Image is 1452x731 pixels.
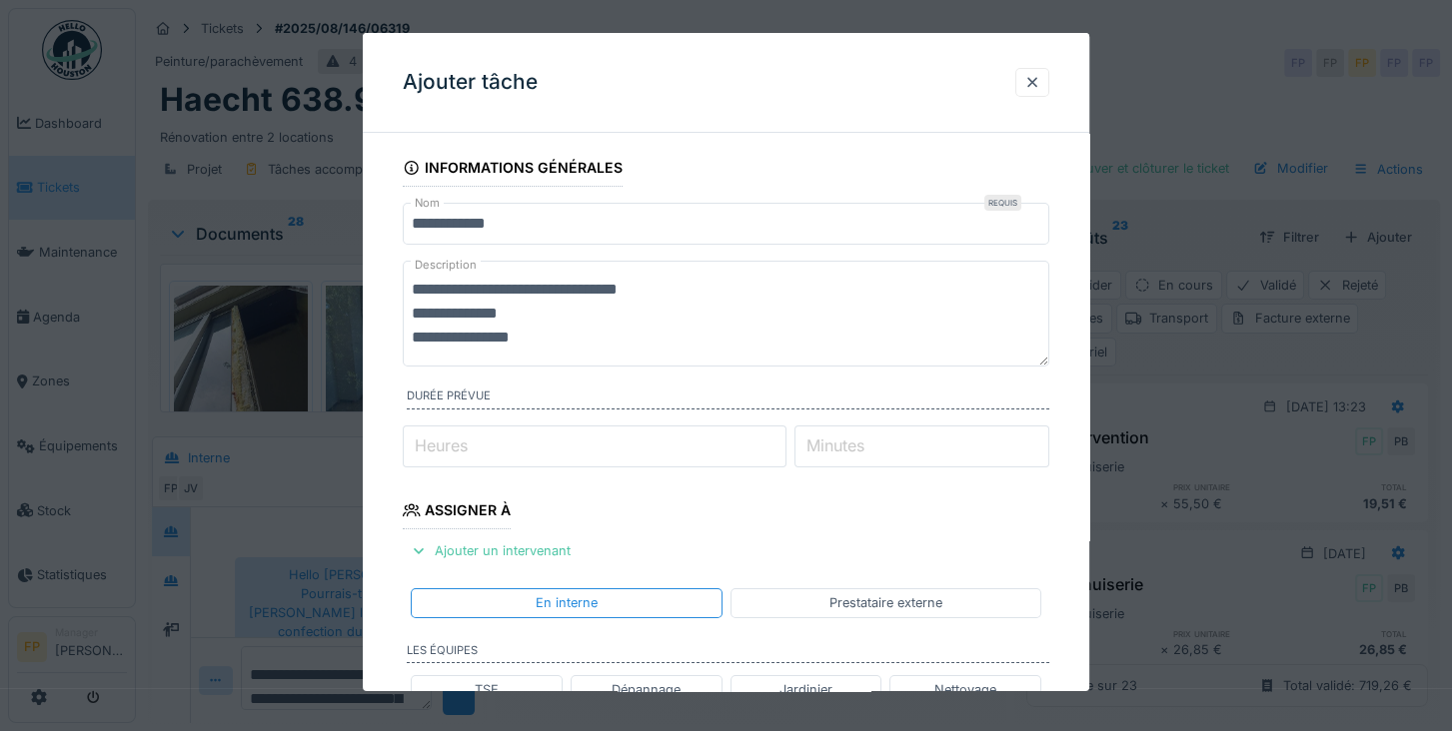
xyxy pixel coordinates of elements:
div: Ajouter un intervenant [403,537,579,564]
div: Dépannage [612,680,681,699]
h3: Ajouter tâche [403,70,538,95]
label: Nom [411,195,444,212]
div: Informations générales [403,153,623,187]
div: Assigner à [403,495,511,529]
label: Description [411,253,481,278]
label: Durée prévue [407,387,1049,409]
label: Les équipes [407,642,1049,664]
div: Requis [984,195,1021,211]
div: Jardinier [779,680,832,699]
label: Heures [411,433,472,457]
div: TSE [475,680,499,699]
label: Minutes [802,433,868,457]
div: Nettoyage [934,680,996,699]
div: Prestataire externe [829,593,942,612]
div: En interne [536,593,598,612]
